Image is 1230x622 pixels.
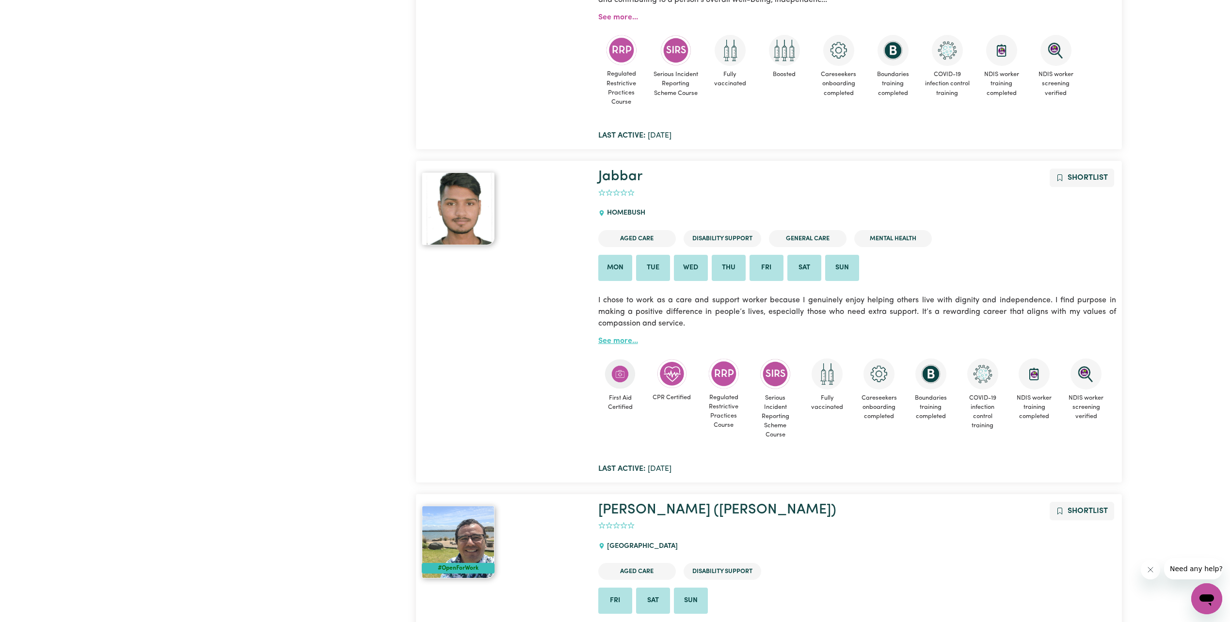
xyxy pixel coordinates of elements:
a: See more... [598,14,638,21]
span: [DATE] [598,132,671,140]
img: CS Academy: Serious Incident Reporting Scheme course completed [660,35,691,66]
li: General Care [769,230,847,247]
a: [PERSON_NAME] ([PERSON_NAME]) [598,503,836,517]
span: Regulated Restrictive Practices Course [702,389,746,434]
li: Disability Support [684,230,761,247]
img: CS Academy: Regulated Restrictive Practices course completed [708,358,739,389]
span: Shortlist [1068,507,1108,515]
iframe: Message from company [1164,558,1222,579]
img: CS Academy: Careseekers Onboarding course completed [863,358,895,389]
span: COVID-19 infection control training [960,389,1005,435]
img: CS Academy: Careseekers Onboarding course completed [823,35,854,66]
span: Need any help? [6,7,59,15]
img: Care and support worker has received booster dose of COVID-19 vaccination [769,35,800,66]
span: Fully vaccinated [707,66,753,92]
span: CPR Certified [650,389,694,406]
a: See more... [598,337,638,345]
p: I chose to work as a care and support worker because I genuinely enjoy helping others live with d... [598,289,1116,335]
a: Jabbar [598,170,642,184]
img: CS Academy: COVID-19 Infection Control Training course completed [967,358,998,389]
li: Available on Sat [787,255,821,281]
div: #OpenForWork [422,563,495,574]
span: NDIS worker screening verified [1033,66,1079,102]
span: Fully vaccinated [805,389,849,416]
img: Care and support worker has completed CPR Certification [656,358,687,389]
img: Care and support worker has received 2 doses of COVID-19 vaccine [812,358,843,389]
img: CS Academy: Introduction to NDIS Worker Training course completed [986,35,1017,66]
img: View Daniel (Dan)'s profile [422,506,495,578]
span: COVID-19 infection control training [924,66,971,102]
span: Serious Incident Reporting Scheme Course [753,389,798,444]
span: Serious Incident Reporting Scheme Course [653,66,699,102]
img: CS Academy: Boundaries in care and support work course completed [915,358,946,389]
img: CS Academy: COVID-19 Infection Control Training course completed [932,35,963,66]
li: Available on Wed [674,255,708,281]
div: [GEOGRAPHIC_DATA] [598,533,684,560]
span: Boundaries training completed [870,66,916,102]
span: Regulated Restrictive Practices Course [598,65,645,110]
li: Mental Health [854,230,932,247]
img: CS Academy: Regulated Restrictive Practices course completed [606,35,637,65]
span: First Aid Certified [598,389,642,416]
span: Shortlist [1068,174,1108,182]
span: Boundaries training completed [909,389,953,425]
span: NDIS worker training completed [1012,389,1056,425]
span: NDIS worker screening verified [1064,389,1108,425]
li: Available on Fri [750,255,783,281]
img: CS Academy: Serious Incident Reporting Scheme course completed [760,358,791,389]
li: Available on Fri [598,588,632,614]
li: Available on Sun [674,588,708,614]
span: Careseekers onboarding completed [857,389,901,425]
span: Careseekers onboarding completed [815,66,862,102]
li: Available on Mon [598,255,632,281]
img: Care and support worker has completed First Aid Certification [605,358,636,389]
span: [DATE] [598,465,671,473]
iframe: Close message [1141,560,1160,579]
b: Last active: [598,132,646,140]
li: Disability Support [684,563,761,580]
div: add rating by typing an integer from 0 to 5 or pressing arrow keys [598,187,635,199]
li: Available on Sun [825,255,859,281]
img: Care and support worker has received 2 doses of COVID-19 vaccine [715,35,746,66]
img: CS Academy: Boundaries in care and support work course completed [878,35,909,66]
img: CS Academy: Introduction to NDIS Worker Training course completed [1019,358,1050,389]
img: View Jabbar 's profile [422,172,495,245]
li: Available on Thu [712,255,746,281]
li: Aged Care [598,563,676,580]
button: Add to shortlist [1050,502,1114,520]
a: Jabbar [422,172,587,245]
span: Boosted [761,66,808,83]
div: HOMEBUSH [598,200,651,226]
button: Add to shortlist [1050,169,1114,187]
li: Available on Sat [636,588,670,614]
iframe: Button to launch messaging window [1191,583,1222,614]
b: Last active: [598,465,646,473]
span: NDIS worker training completed [978,66,1025,102]
img: NDIS Worker Screening Verified [1070,358,1102,389]
img: NDIS Worker Screening Verified [1040,35,1071,66]
li: Aged Care [598,230,676,247]
div: add rating by typing an integer from 0 to 5 or pressing arrow keys [598,520,635,531]
li: Available on Tue [636,255,670,281]
a: Daniel (Dan)#OpenForWork [422,506,587,578]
